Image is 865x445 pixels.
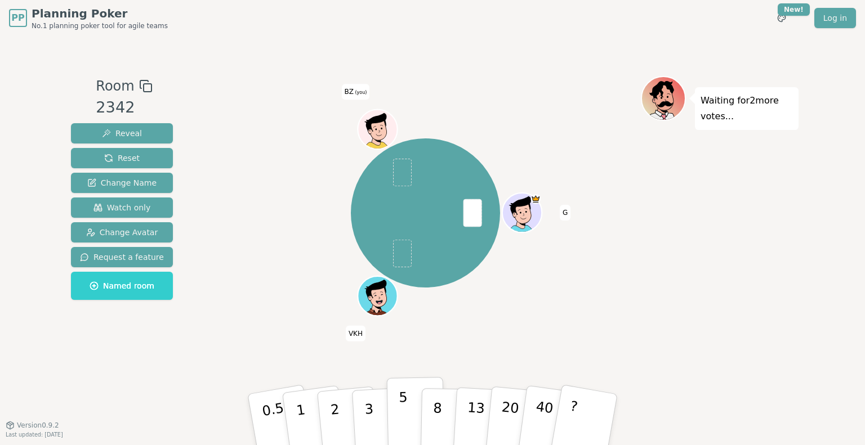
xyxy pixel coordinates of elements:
span: PP [11,11,24,25]
div: New! [778,3,810,16]
button: Request a feature [71,247,173,267]
span: Planning Poker [32,6,168,21]
span: Named room [90,280,154,291]
a: PPPlanning PokerNo.1 planning poker tool for agile teams [9,6,168,30]
span: Click to change your name [346,326,365,341]
span: Reset [104,152,140,164]
button: Reveal [71,123,173,143]
span: Change Avatar [86,227,158,238]
p: Waiting for 2 more votes... [701,93,793,124]
button: Click to change your avatar [359,111,396,148]
span: Click to change your name [560,205,570,221]
span: No.1 planning poker tool for agile teams [32,21,168,30]
span: Version 0.9.2 [17,421,59,430]
a: Log in [814,8,856,28]
span: Last updated: [DATE] [6,431,63,438]
span: Room [96,76,134,96]
button: New! [772,8,792,28]
span: (you) [354,90,367,95]
button: Change Avatar [71,222,173,242]
span: Reveal [102,128,142,139]
span: Request a feature [80,251,164,263]
button: Watch only [71,197,173,218]
button: Reset [71,148,173,168]
button: Change Name [71,173,173,193]
span: Watch only [93,202,151,213]
span: Click to change your name [341,84,369,100]
div: 2342 [96,96,152,119]
button: Version0.9.2 [6,421,59,430]
button: Named room [71,272,173,300]
span: Change Name [87,177,157,188]
span: G is the host [530,194,541,204]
